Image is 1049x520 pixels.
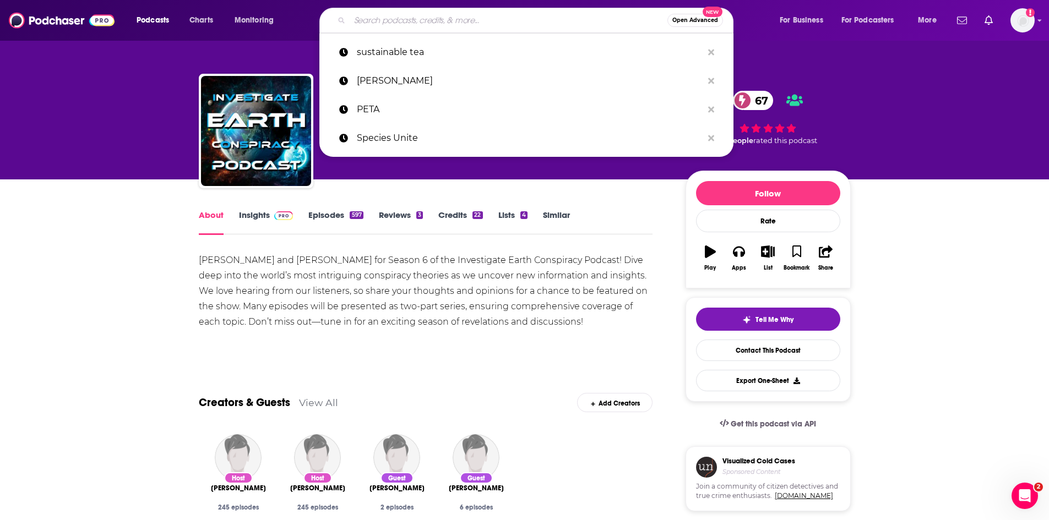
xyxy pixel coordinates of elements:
div: 3 [416,211,423,219]
span: [PERSON_NAME] [211,484,266,492]
a: Charts [182,12,220,29]
span: More [918,13,937,28]
p: PETA [357,95,703,124]
div: 597 [350,211,363,219]
span: 2 [1034,483,1043,491]
a: Lists4 [498,210,528,235]
img: Sheri Freeman [294,434,341,481]
div: Host [303,472,332,484]
span: New [703,7,722,17]
span: Charts [189,13,213,28]
a: 67 [733,91,774,110]
img: Investigate Earth Conspiracy Podcast [201,76,311,186]
a: [PERSON_NAME] [319,67,733,95]
iframe: Intercom live chat [1012,483,1038,509]
a: Get this podcast via API [711,410,825,437]
button: tell me why sparkleTell Me Why [696,308,840,331]
img: User Profile [1010,8,1035,32]
a: Reviews3 [379,210,423,235]
p: Species Unite [357,124,703,152]
a: Episodes597 [308,210,363,235]
img: Chad Hower [373,434,420,481]
span: Get this podcast via API [731,419,816,429]
img: Ashton Forbes [453,434,499,481]
span: [PERSON_NAME] [449,484,504,492]
button: List [753,238,782,278]
span: [PERSON_NAME] [369,484,425,492]
a: PETA [319,95,733,124]
span: Tell Me Why [756,315,793,324]
span: rated this podcast [753,136,817,145]
div: 4 [520,211,528,219]
a: sustainable tea [319,38,733,67]
div: 22 [472,211,482,219]
p: sustainable tea [357,38,703,67]
span: Podcasts [137,13,169,28]
span: Join a community of citizen detectives and true crime enthusiasts. [696,482,840,501]
div: Rate [696,210,840,232]
span: 67 [744,91,774,110]
span: Open Advanced [672,18,718,23]
svg: Add a profile image [1026,8,1035,17]
div: 245 episodes [208,503,269,511]
span: [PERSON_NAME] [290,484,345,492]
button: open menu [772,12,837,29]
button: open menu [910,12,950,29]
button: Show profile menu [1010,8,1035,32]
a: InsightsPodchaser Pro [239,210,293,235]
input: Search podcasts, credits, & more... [350,12,667,29]
a: Chad Freeman [211,484,266,492]
div: Guest [460,472,493,484]
button: Share [811,238,840,278]
a: Creators & Guests [199,396,290,409]
h3: Visualized Cold Cases [722,457,795,466]
button: Bookmark [782,238,811,278]
a: Show notifications dropdown [980,11,997,30]
p: joe rogan [357,67,703,95]
span: Logged in as WesBurdett [1010,8,1035,32]
img: Chad Freeman [215,434,262,481]
button: open menu [834,12,910,29]
a: Sheri Freeman [290,484,345,492]
div: Play [704,265,716,271]
div: Add Creators [577,393,653,412]
a: Similar [543,210,570,235]
img: coldCase.18b32719.png [696,457,717,478]
a: Show notifications dropdown [953,11,971,30]
div: Search podcasts, credits, & more... [330,8,744,33]
button: Play [696,238,725,278]
a: About [199,210,224,235]
div: List [764,265,773,271]
a: Species Unite [319,124,733,152]
div: Host [224,472,253,484]
button: Follow [696,181,840,205]
a: Chad Hower [369,484,425,492]
div: 6 episodes [445,503,507,511]
span: 4 people [721,136,753,145]
button: Export One-Sheet [696,370,840,391]
h4: Sponsored Content [722,468,795,475]
a: [DOMAIN_NAME] [775,491,833,500]
span: For Business [780,13,823,28]
button: open menu [129,12,183,29]
div: Guest [381,472,414,484]
div: 67 4 peoplerated this podcast [686,84,851,152]
span: For Podcasters [841,13,894,28]
img: Podchaser - Follow, Share and Rate Podcasts [9,10,115,31]
a: Ashton Forbes [449,484,504,492]
button: Apps [725,238,753,278]
button: open menu [227,12,288,29]
img: Podchaser Pro [274,211,293,220]
button: Open AdvancedNew [667,14,723,27]
a: Contact This Podcast [696,340,840,361]
span: Monitoring [235,13,274,28]
div: Apps [732,265,746,271]
div: [PERSON_NAME] and [PERSON_NAME] for Season 6 of the Investigate Earth Conspiracy Podcast! Dive de... [199,253,653,330]
img: tell me why sparkle [742,315,751,324]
